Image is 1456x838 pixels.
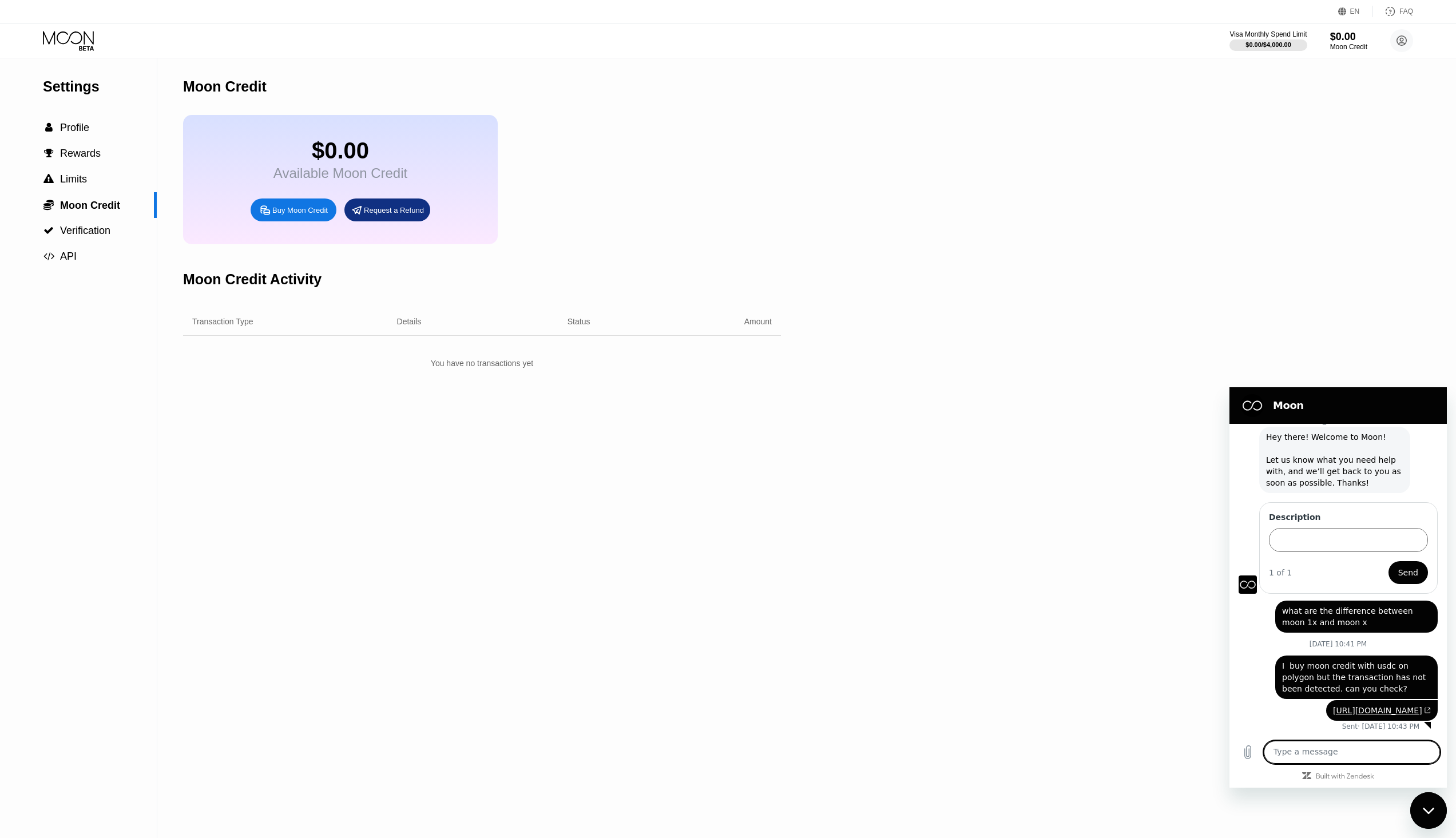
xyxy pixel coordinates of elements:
[1229,30,1307,38] div: Visa Monthly Spend Limit
[251,198,336,221] div: Buy Moon Credit
[1245,41,1291,48] div: $0.00 / $4,000.00
[364,205,424,215] div: Request a Refund
[744,317,772,326] div: Amount
[43,225,54,236] div: 
[273,138,407,164] div: $0.00
[568,317,590,326] div: Status
[1330,43,1367,51] div: Moon Credit
[45,122,53,133] span: 
[60,200,120,211] span: Moon Credit
[344,198,430,221] div: Request a Refund
[60,173,87,185] span: Limits
[183,353,781,374] div: You have no transactions yet
[183,271,322,288] div: Moon Credit Activity
[43,199,54,211] div: 
[1373,6,1413,17] div: FAQ
[60,148,101,159] span: Rewards
[1338,6,1373,17] div: EN
[43,225,54,236] span: 
[1399,7,1413,15] div: FAQ
[1229,387,1447,788] iframe: Messaging window
[60,251,77,262] span: API
[1410,792,1447,829] iframe: Button to launch messaging window, conversation in progress
[397,317,422,326] div: Details
[44,148,54,158] span: 
[43,122,54,133] div: 
[43,199,54,211] span: 
[1229,30,1307,51] div: Visa Monthly Spend Limit$0.00/$4,000.00
[43,251,54,261] span: 
[43,148,54,158] div: 
[43,174,54,184] div: 
[272,205,328,215] div: Buy Moon Credit
[43,174,54,184] span: 
[192,317,253,326] div: Transaction Type
[273,165,407,181] div: Available Moon Credit
[183,78,267,95] div: Moon Credit
[43,78,157,95] div: Settings
[1350,7,1360,15] div: EN
[43,251,54,261] div: 
[1330,31,1367,51] div: $0.00Moon Credit
[60,225,110,236] span: Verification
[60,122,89,133] span: Profile
[1330,31,1367,43] div: $0.00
